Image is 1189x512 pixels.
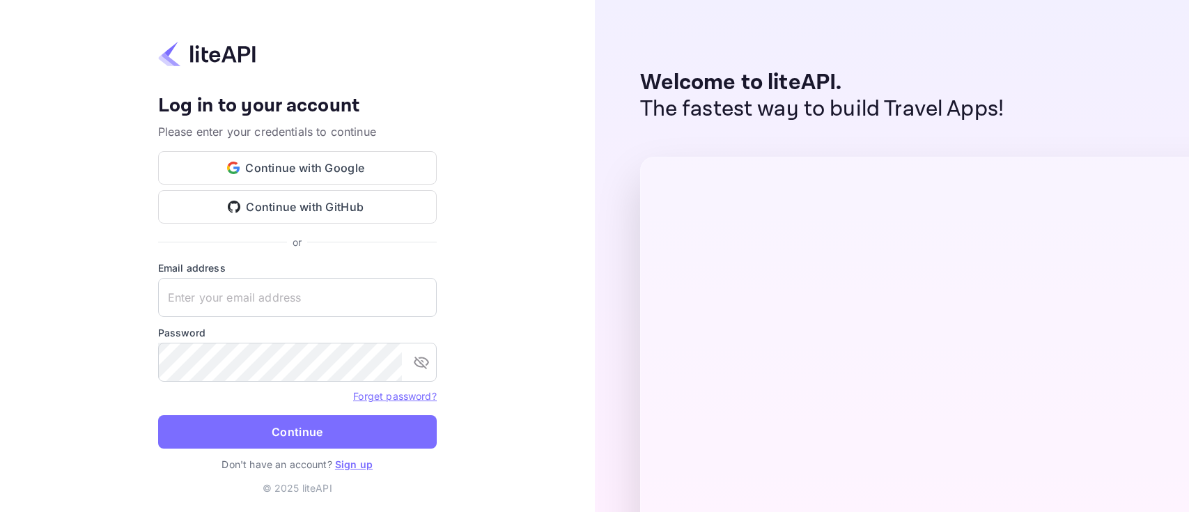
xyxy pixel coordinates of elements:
[158,40,256,68] img: liteapi
[158,190,437,224] button: Continue with GitHub
[407,348,435,376] button: toggle password visibility
[335,458,373,470] a: Sign up
[158,325,437,340] label: Password
[640,96,1004,123] p: The fastest way to build Travel Apps!
[158,457,437,472] p: Don't have an account?
[353,389,436,403] a: Forget password?
[158,415,437,449] button: Continue
[293,235,302,249] p: or
[640,70,1004,96] p: Welcome to liteAPI.
[158,261,437,275] label: Email address
[158,94,437,118] h4: Log in to your account
[263,481,332,495] p: © 2025 liteAPI
[353,390,436,402] a: Forget password?
[158,123,437,140] p: Please enter your credentials to continue
[158,151,437,185] button: Continue with Google
[158,278,437,317] input: Enter your email address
